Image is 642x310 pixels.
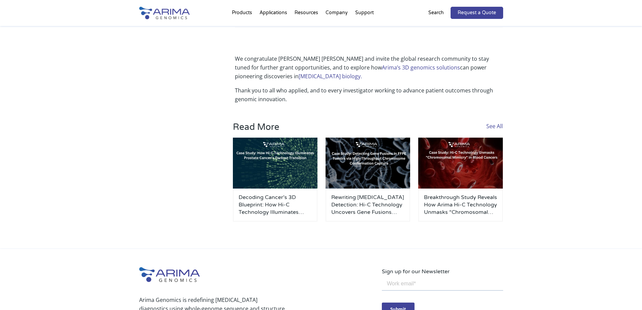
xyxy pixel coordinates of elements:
a: See All [486,122,503,130]
img: Arima-March-Blog-Post-Banner-1-500x300.jpg [418,138,503,189]
img: Arima-March-Blog-Post-Banner-2-500x300.jpg [326,138,410,189]
p: Sign up for our Newsletter [382,267,503,276]
a: Arima’s 3D genomics solutions [382,64,460,71]
p: We congratulate [PERSON_NAME] [PERSON_NAME] and invite the global research community to stay tune... [235,54,503,86]
a: Rewriting [MEDICAL_DATA] Detection: Hi-C Technology Uncovers Gene Fusions Missed by Standard Methods [331,194,404,216]
a: Breakthrough Study Reveals How Arima Hi-C Technology Unmasks “Chromosomal Mimicry” in Blood Cancers [424,194,497,216]
a: Request a Quote [451,7,503,19]
img: Arima-March-Blog-Post-Banner-3-500x300.jpg [233,138,317,189]
p: Thank you to all who applied, and to every investigator working to advance patient outcomes throu... [235,86,503,104]
img: Arima-Genomics-logo [139,267,200,282]
p: Search [428,8,444,17]
img: Arima-Genomics-logo [139,7,190,19]
a: Decoding Cancer’s 3D Blueprint: How Hi-C Technology Illuminates [MEDICAL_DATA] Cancer’s Darkest T... [239,194,312,216]
h3: Read More [233,122,365,138]
a: [MEDICAL_DATA] biology. [299,73,362,80]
